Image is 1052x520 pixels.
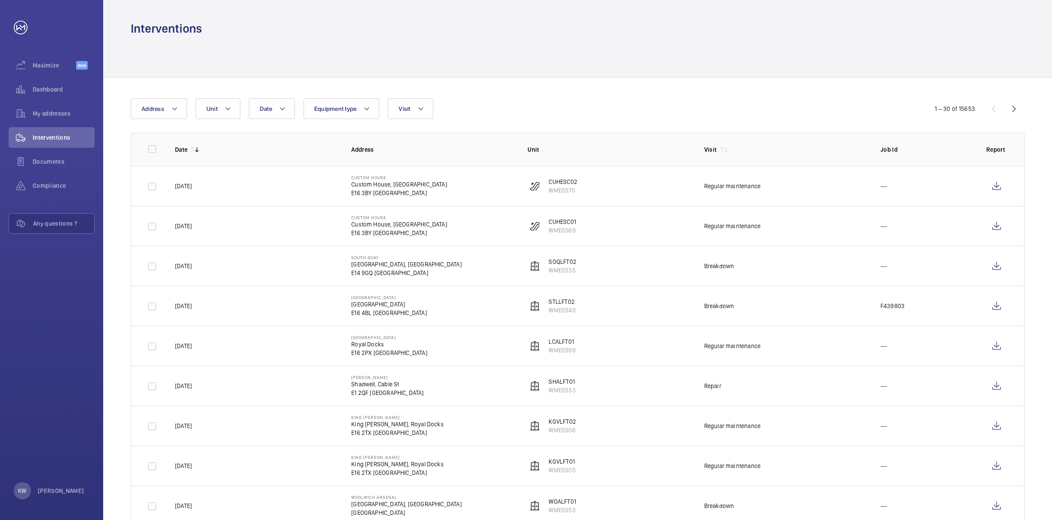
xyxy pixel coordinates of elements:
p: LCALFT01 [549,337,575,346]
p: Address [351,145,514,154]
button: Unit [196,98,240,119]
span: My addresses [33,109,95,118]
p: WME0305 [549,466,575,474]
p: [GEOGRAPHIC_DATA], [GEOGRAPHIC_DATA] [351,260,462,269]
p: Date [175,145,187,154]
div: Regular maintenance [704,342,761,350]
button: Visit [388,98,433,119]
p: WME0333 [549,386,575,395]
p: CUHESC01 [549,217,576,226]
div: Repair [704,382,721,390]
span: Dashboard [33,85,95,94]
span: Date [260,105,272,112]
img: elevator.svg [530,421,540,431]
div: 1 – 30 of 15653 [935,104,975,113]
p: KW [18,486,26,495]
p: F439803 [880,302,905,310]
button: Address [131,98,187,119]
div: Breakdown [704,502,734,510]
p: --- [880,462,887,470]
p: E16 2PX [GEOGRAPHIC_DATA] [351,349,427,357]
p: WME0309 [549,346,575,355]
img: elevator.svg [530,461,540,471]
p: E16 3BY [GEOGRAPHIC_DATA] [351,189,447,197]
p: [GEOGRAPHIC_DATA] [351,508,462,517]
p: [DATE] [175,382,192,390]
p: [DATE] [175,222,192,230]
p: --- [880,182,887,190]
p: WME0370 [549,186,577,195]
p: [PERSON_NAME] [38,486,84,495]
p: Unit [528,145,690,154]
p: Report [986,145,1007,154]
p: [GEOGRAPHIC_DATA] [351,300,427,309]
span: Address [141,105,164,112]
p: [DATE] [175,502,192,510]
p: STLLFT02 [549,297,575,306]
p: King [PERSON_NAME], Royal Docks [351,420,444,428]
img: elevator.svg [530,261,540,271]
img: elevator.svg [530,381,540,391]
p: WOALFT01 [549,497,576,506]
p: --- [880,382,887,390]
div: Breakdown [704,262,734,270]
p: [DATE] [175,302,192,310]
p: Custom House, [GEOGRAPHIC_DATA] [351,220,447,229]
p: E16 2TX [GEOGRAPHIC_DATA] [351,468,444,477]
p: E16 2TX [GEOGRAPHIC_DATA] [351,428,444,437]
p: WME0335 [549,266,576,275]
p: E16 3BY [GEOGRAPHIC_DATA] [351,229,447,237]
img: escalator.svg [530,221,540,231]
span: Compliance [33,181,95,190]
p: --- [880,422,887,430]
div: Regular maintenance [704,182,761,190]
p: [GEOGRAPHIC_DATA] [351,335,427,340]
p: E16 4BL [GEOGRAPHIC_DATA] [351,309,427,317]
span: Beta [76,61,88,70]
p: [GEOGRAPHIC_DATA] [351,295,427,300]
button: Equipment type [304,98,380,119]
p: Job Id [880,145,972,154]
p: E1 2QF [GEOGRAPHIC_DATA] [351,388,423,397]
p: Woolwich Arsenal [351,495,462,500]
p: South Quay [351,255,462,260]
p: --- [880,262,887,270]
p: WME0353 [549,506,576,514]
p: [DATE] [175,342,192,350]
span: Maximize [33,61,76,70]
p: Visit [704,145,717,154]
p: WME0306 [549,426,576,434]
p: [PERSON_NAME] [351,375,423,380]
p: [DATE] [175,422,192,430]
span: Interventions [33,133,95,142]
p: WME0369 [549,226,576,235]
p: Custom House, [GEOGRAPHIC_DATA] [351,180,447,189]
p: [DATE] [175,462,192,470]
img: escalator.svg [530,181,540,191]
p: --- [880,222,887,230]
p: --- [880,342,887,350]
p: King [PERSON_NAME] [351,455,444,460]
h1: Interventions [131,21,202,37]
p: [DATE] [175,262,192,270]
div: Regular maintenance [704,462,761,470]
img: elevator.svg [530,341,540,351]
p: SOQLFT02 [549,257,576,266]
p: [GEOGRAPHIC_DATA], [GEOGRAPHIC_DATA] [351,500,462,508]
img: elevator.svg [530,501,540,511]
p: Custom House [351,175,447,180]
span: Equipment type [314,105,357,112]
div: Regular maintenance [704,422,761,430]
span: Any questions ? [33,219,94,228]
span: Unit [206,105,218,112]
p: SHALFT01 [549,377,575,386]
p: [DATE] [175,182,192,190]
p: KGVLFT01 [549,457,575,466]
img: elevator.svg [530,301,540,311]
div: Regular maintenance [704,222,761,230]
span: Visit [399,105,410,112]
button: Date [249,98,295,119]
p: WME0340 [549,306,575,315]
p: Royal Docks [351,340,427,349]
p: King [PERSON_NAME] [351,415,444,420]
